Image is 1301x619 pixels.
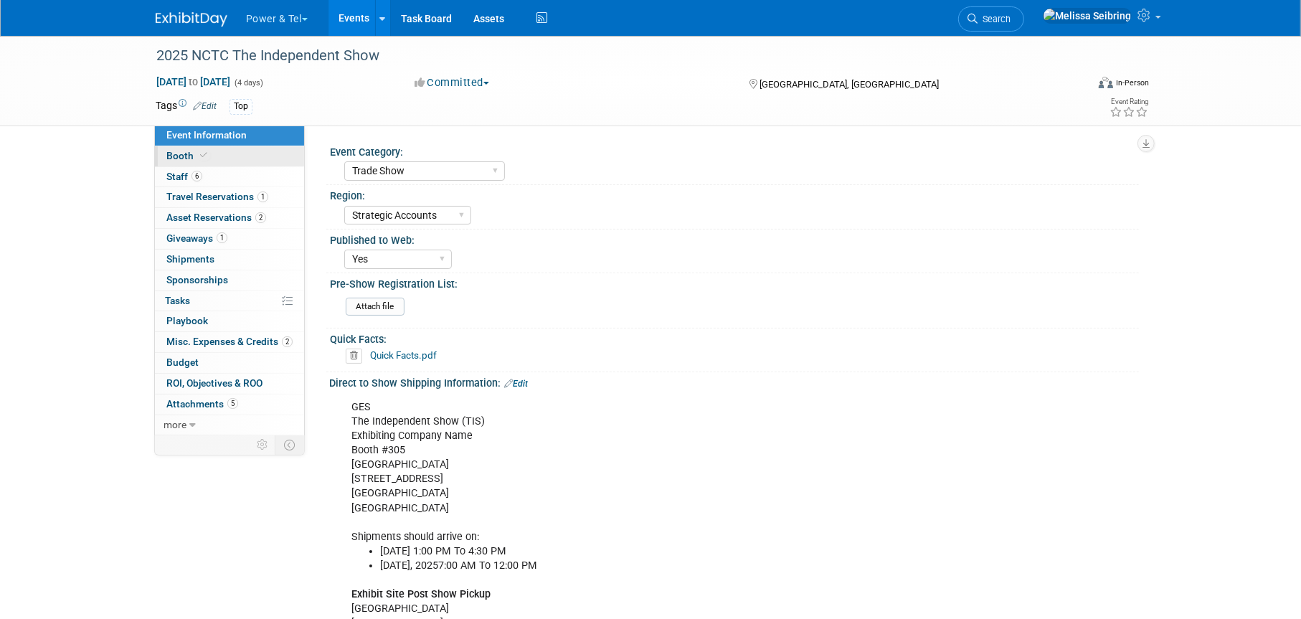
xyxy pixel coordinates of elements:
[156,12,227,27] img: ExhibitDay
[1099,77,1113,88] img: Format-Inperson.png
[155,187,304,207] a: Travel Reservations1
[330,141,1139,159] div: Event Category:
[151,43,1064,69] div: 2025 NCTC The Independent Show
[255,212,266,223] span: 2
[155,146,304,166] a: Booth
[1115,77,1149,88] div: In-Person
[282,336,293,347] span: 2
[958,6,1024,32] a: Search
[1043,8,1132,24] img: Melissa Seibring
[217,232,227,243] span: 1
[156,75,231,88] span: [DATE] [DATE]
[166,150,210,161] span: Booth
[166,336,293,347] span: Misc. Expenses & Credits
[227,398,238,409] span: 5
[330,273,1139,291] div: Pre-Show Registration List:
[156,98,217,115] td: Tags
[155,353,304,373] a: Budget
[330,230,1139,247] div: Published to Web:
[346,351,368,361] a: Delete attachment?
[155,270,304,290] a: Sponsorships
[155,394,304,415] a: Attachments5
[166,253,214,265] span: Shipments
[233,78,263,88] span: (4 days)
[186,76,200,88] span: to
[155,250,304,270] a: Shipments
[166,274,228,285] span: Sponsorships
[760,79,939,90] span: [GEOGRAPHIC_DATA], [GEOGRAPHIC_DATA]
[200,151,207,159] i: Booth reservation complete
[166,232,227,244] span: Giveaways
[410,75,495,90] button: Committed
[330,329,1139,346] div: Quick Facts:
[155,291,304,311] a: Tasks
[166,212,266,223] span: Asset Reservations
[1001,75,1149,96] div: Event Format
[330,185,1139,203] div: Region:
[275,435,305,454] td: Toggle Event Tabs
[193,101,217,111] a: Edit
[370,349,437,361] a: Quick Facts.pdf
[165,295,190,306] span: Tasks
[155,229,304,249] a: Giveaways1
[978,14,1011,24] span: Search
[166,171,202,182] span: Staff
[230,99,252,114] div: Top
[351,588,491,600] b: Exhibit Site Post Show Pickup
[166,315,208,326] span: Playbook
[166,398,238,410] span: Attachments
[155,415,304,435] a: more
[155,126,304,146] a: Event Information
[164,419,186,430] span: more
[329,372,1145,391] div: Direct to Show Shipping Information:
[166,377,262,389] span: ROI, Objectives & ROO
[166,356,199,368] span: Budget
[155,332,304,352] a: Misc. Expenses & Credits2
[155,311,304,331] a: Playbook
[191,171,202,181] span: 6
[380,544,979,559] li: [DATE] 1:00 PM To 4:30 PM
[1110,98,1148,105] div: Event Rating
[166,129,247,141] span: Event Information
[155,167,304,187] a: Staff6
[155,208,304,228] a: Asset Reservations2
[250,435,275,454] td: Personalize Event Tab Strip
[155,374,304,394] a: ROI, Objectives & ROO
[257,192,268,202] span: 1
[380,559,979,573] li: [DATE], 20257:00 AM To 12:00 PM
[166,191,268,202] span: Travel Reservations
[504,379,528,389] a: Edit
